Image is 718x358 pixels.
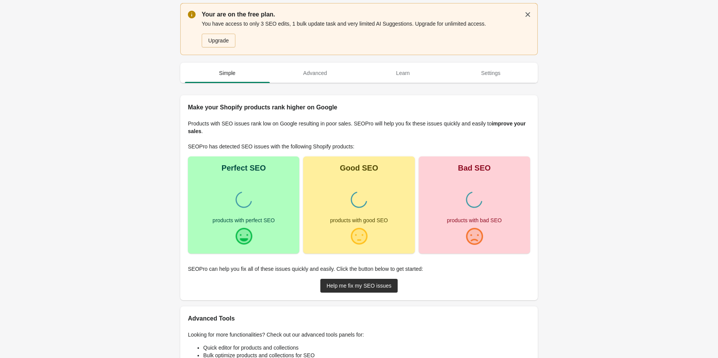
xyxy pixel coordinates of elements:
[320,279,398,293] a: Help me fix my SEO issues
[273,66,358,80] span: Advanced
[188,103,530,112] h2: Make your Shopify products rank higher on Google
[188,314,530,323] h2: Advanced Tools
[447,63,535,83] button: Settings
[222,164,266,172] div: Perfect SEO
[185,66,270,80] span: Simple
[188,265,530,273] p: SEOPro can help you fix all of these issues quickly and easily. Click the button below to get sta...
[447,218,502,223] div: products with bad SEO
[188,120,530,135] p: Products with SEO issues rank low on Google resulting in poor sales. SEOPro will help you fix the...
[183,63,271,83] button: Simple
[361,66,445,80] span: Learn
[271,63,359,83] button: Advanced
[449,66,534,80] span: Settings
[208,37,229,44] div: Upgrade
[212,218,275,223] div: products with perfect SEO
[202,10,530,19] p: Your are on the free plan.
[340,164,378,172] div: Good SEO
[188,143,530,150] p: SEOPro has detected SEO issues with the following Shopify products:
[458,164,491,172] div: Bad SEO
[326,283,392,289] div: Help me fix my SEO issues
[359,63,447,83] button: Learn
[203,344,530,351] li: Quick editor for products and collections
[202,19,530,48] div: You have access to only 3 SEO edits, 1 bulk update task and very limited AI Suggestions. Upgrade ...
[330,218,388,223] div: products with good SEO
[202,34,235,47] a: Upgrade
